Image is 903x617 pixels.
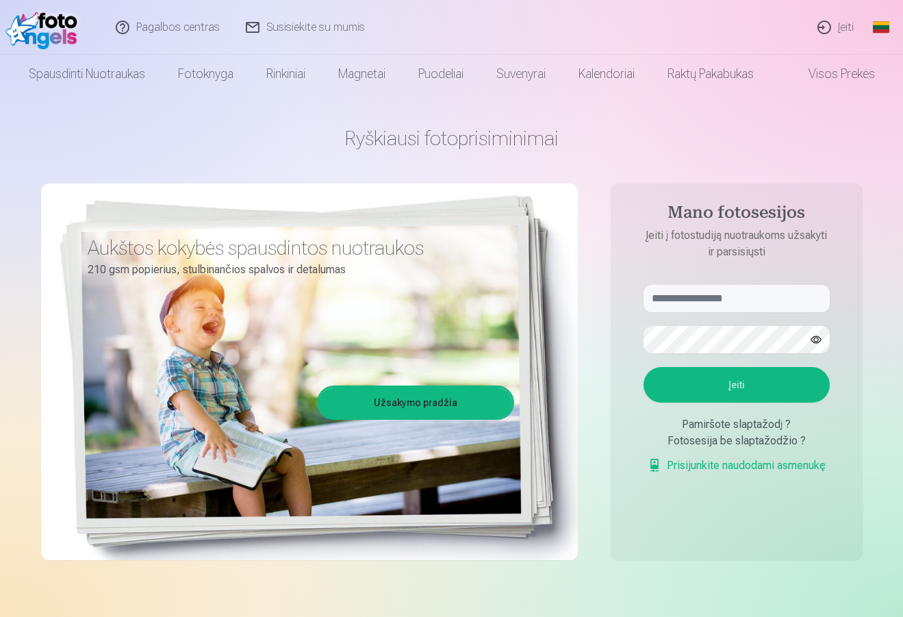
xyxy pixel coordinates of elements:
[88,260,504,279] p: 210 gsm popierius, stulbinančios spalvos ir detalumas
[12,55,162,93] a: Spausdinti nuotraukas
[651,55,770,93] a: Raktų pakabukas
[630,203,843,227] h4: Mano fotosesijos
[41,126,863,151] h1: Ryškiausi fotoprisiminimai
[250,55,322,93] a: Rinkiniai
[322,55,402,93] a: Magnetai
[562,55,651,93] a: Kalendoriai
[648,457,826,474] a: Prisijunkite naudodami asmenukę
[644,367,830,403] button: Įeiti
[644,433,830,449] div: Fotosesija be slaptažodžio ?
[630,227,843,260] p: Įeiti į fotostudiją nuotraukoms užsakyti ir parsisiųsti
[5,5,84,49] img: /fa2
[88,236,504,260] h3: Aukštos kokybės spausdintos nuotraukos
[770,55,891,93] a: Visos prekės
[162,55,250,93] a: Fotoknyga
[644,416,830,433] div: Pamiršote slaptažodį ?
[319,388,512,418] a: Užsakymo pradžia
[480,55,562,93] a: Suvenyrai
[402,55,480,93] a: Puodeliai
